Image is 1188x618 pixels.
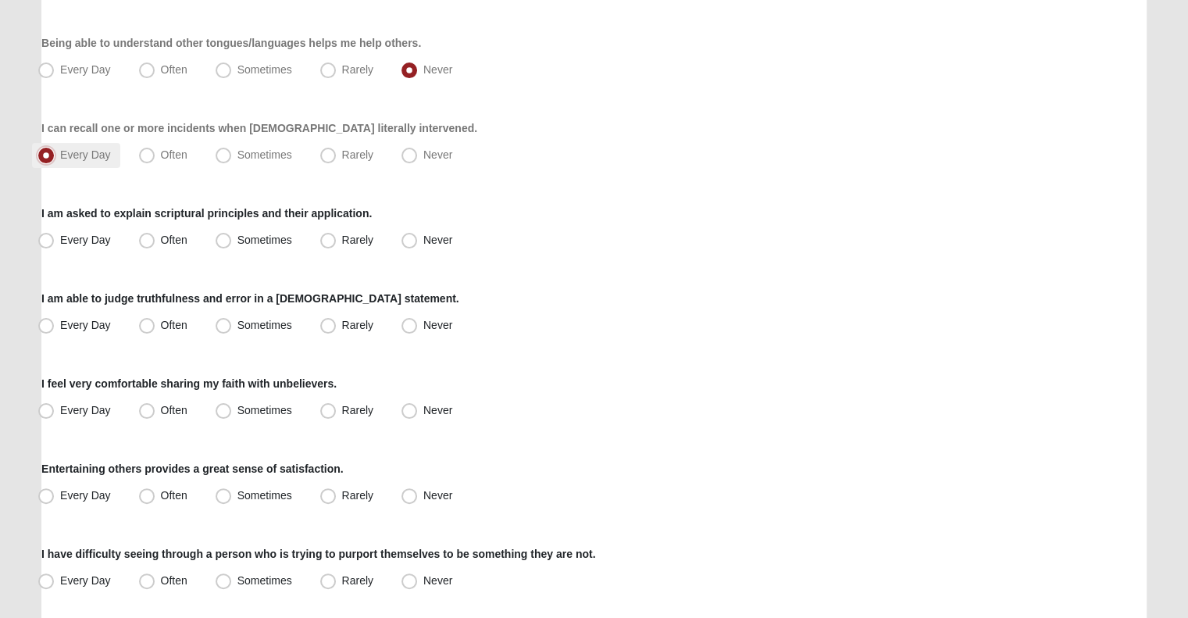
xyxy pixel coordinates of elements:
[60,404,111,416] span: Every Day
[161,319,187,331] span: Often
[423,489,452,502] span: Never
[161,574,187,587] span: Often
[41,546,595,562] label: I have difficulty seeing through a person who is trying to purport themselves to be something the...
[342,148,373,161] span: Rarely
[423,234,452,246] span: Never
[60,319,111,331] span: Every Day
[237,319,292,331] span: Sometimes
[41,35,421,51] label: Being able to understand other tongues/languages helps me help others.
[60,148,111,161] span: Every Day
[237,489,292,502] span: Sometimes
[60,574,111,587] span: Every Day
[423,148,452,161] span: Never
[423,574,452,587] span: Never
[60,234,111,246] span: Every Day
[161,63,187,76] span: Often
[60,489,111,502] span: Every Day
[342,574,373,587] span: Rarely
[161,148,187,161] span: Often
[41,291,459,306] label: I am able to judge truthfulness and error in a [DEMOGRAPHIC_DATA] statement.
[423,404,452,416] span: Never
[342,404,373,416] span: Rarely
[237,63,292,76] span: Sometimes
[423,319,452,331] span: Never
[41,376,337,391] label: I feel very comfortable sharing my faith with unbelievers.
[237,574,292,587] span: Sometimes
[60,63,111,76] span: Every Day
[161,489,187,502] span: Often
[161,404,187,416] span: Often
[342,489,373,502] span: Rarely
[41,120,477,136] label: I can recall one or more incidents when [DEMOGRAPHIC_DATA] literally intervened.
[342,234,373,246] span: Rarely
[423,63,452,76] span: Never
[41,205,372,221] label: I am asked to explain scriptural principles and their application.
[342,63,373,76] span: Rarely
[161,234,187,246] span: Often
[41,461,344,477] label: Entertaining others provides a great sense of satisfaction.
[237,234,292,246] span: Sometimes
[237,148,292,161] span: Sometimes
[237,404,292,416] span: Sometimes
[342,319,373,331] span: Rarely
